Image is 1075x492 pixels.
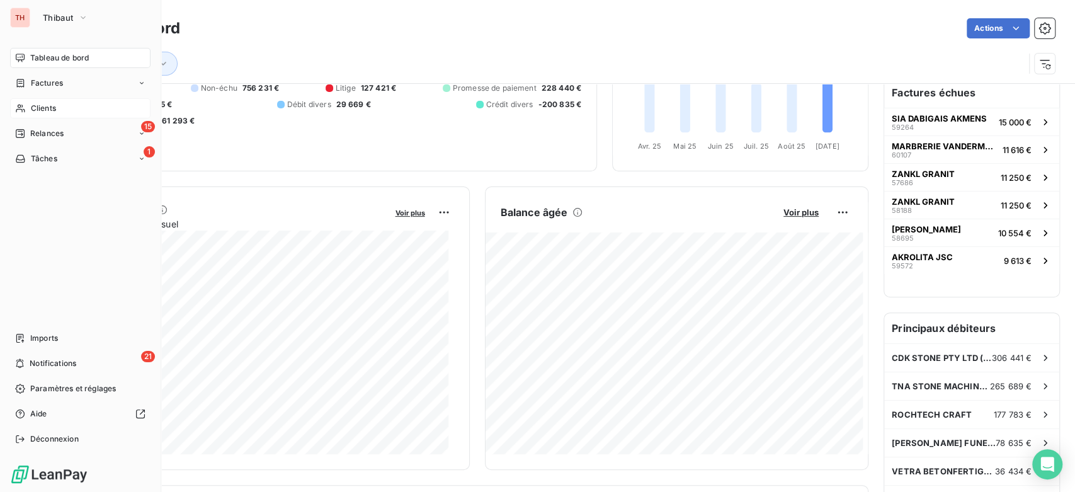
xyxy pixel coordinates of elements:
span: 265 689 € [990,381,1032,391]
span: 60107 [892,151,911,159]
span: AKROLITA JSC [892,252,953,262]
span: Tâches [31,153,57,164]
span: Voir plus [783,207,819,217]
span: 306 441 € [992,353,1032,363]
span: Aide [30,408,47,420]
span: Imports [30,333,58,344]
span: Notifications [30,358,76,369]
span: 127 421 € [361,83,396,94]
span: Chiffre d'affaires mensuel [71,217,387,231]
tspan: Juin 25 [708,141,734,150]
span: [PERSON_NAME] FUNEBRES ASSISTANCE [892,438,996,448]
button: AKROLITA JSC595729 613 € [884,246,1059,274]
span: Clients [31,103,56,114]
button: Voir plus [392,207,429,218]
img: Logo LeanPay [10,464,88,484]
span: 36 434 € [995,466,1032,476]
span: SIA DABIGAIS AKMENS [892,113,987,123]
button: MARBRERIE VANDERMARLIERE6010711 616 € [884,135,1059,163]
span: 9 613 € [1004,256,1032,266]
h6: Balance âgée [501,205,568,220]
tspan: Juil. 25 [744,141,769,150]
span: 59572 [892,262,913,270]
span: 11 616 € [1003,145,1032,155]
span: 29 669 € [336,99,371,110]
span: -61 293 € [158,115,195,127]
span: TNA STONE MACHINERY INC. [892,381,990,391]
a: Aide [10,404,151,424]
button: Actions [967,18,1030,38]
span: Promesse de paiement [453,83,537,94]
span: VETRA BETONFERTIGTEILWERKE GMBH [892,466,995,476]
span: 228 440 € [542,83,581,94]
span: [PERSON_NAME] [892,224,961,234]
span: Thibaut [43,13,73,23]
h6: Principaux débiteurs [884,313,1059,343]
span: 10 554 € [998,228,1032,238]
tspan: Avr. 25 [638,141,661,150]
span: 11 250 € [1001,200,1032,210]
span: 57686 [892,179,913,186]
span: Litige [336,83,356,94]
span: Débit divers [287,99,331,110]
span: 1 [144,146,155,157]
tspan: Août 25 [778,141,805,150]
span: 177 783 € [994,409,1032,420]
button: SIA DABIGAIS AKMENS5926415 000 € [884,108,1059,135]
span: 15 [141,121,155,132]
span: Non-échu [201,83,237,94]
button: ZANKL GRANIT5768611 250 € [884,163,1059,191]
h6: Factures échues [884,77,1059,108]
span: Paramètres et réglages [30,383,116,394]
span: ZANKL GRANIT [892,197,955,207]
span: Voir plus [395,209,425,217]
span: 58188 [892,207,912,214]
span: 11 250 € [1001,173,1032,183]
span: Crédit divers [486,99,533,110]
span: -200 835 € [538,99,581,110]
span: Déconnexion [30,433,79,445]
span: 21 [141,351,155,362]
span: CDK STONE PTY LTD ([GEOGRAPHIC_DATA]) [892,353,992,363]
span: 15 000 € [999,117,1032,127]
span: 59264 [892,123,914,131]
button: Voir plus [780,207,822,218]
span: Tableau de bord [30,52,89,64]
div: TH [10,8,30,28]
span: 756 231 € [242,83,279,94]
span: 58695 [892,234,914,242]
span: ROCHTECH CRAFT [892,409,972,420]
span: 78 635 € [996,438,1032,448]
tspan: [DATE] [816,141,839,150]
button: [PERSON_NAME]5869510 554 € [884,219,1059,246]
tspan: Mai 25 [673,141,697,150]
span: MARBRERIE VANDERMARLIERE [892,141,998,151]
span: ZANKL GRANIT [892,169,955,179]
button: ZANKL GRANIT5818811 250 € [884,191,1059,219]
div: Open Intercom Messenger [1032,449,1062,479]
span: Relances [30,128,64,139]
span: Factures [31,77,63,89]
